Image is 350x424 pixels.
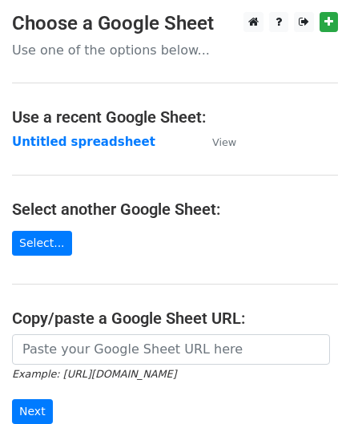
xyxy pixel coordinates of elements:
h4: Use a recent Google Sheet: [12,107,338,127]
h3: Choose a Google Sheet [12,12,338,35]
a: Select... [12,231,72,256]
a: View [196,135,236,149]
input: Paste your Google Sheet URL here [12,334,330,365]
small: Example: [URL][DOMAIN_NAME] [12,368,176,380]
a: Untitled spreadsheet [12,135,155,149]
h4: Select another Google Sheet: [12,200,338,219]
small: View [212,136,236,148]
p: Use one of the options below... [12,42,338,59]
h4: Copy/paste a Google Sheet URL: [12,309,338,328]
input: Next [12,399,53,424]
